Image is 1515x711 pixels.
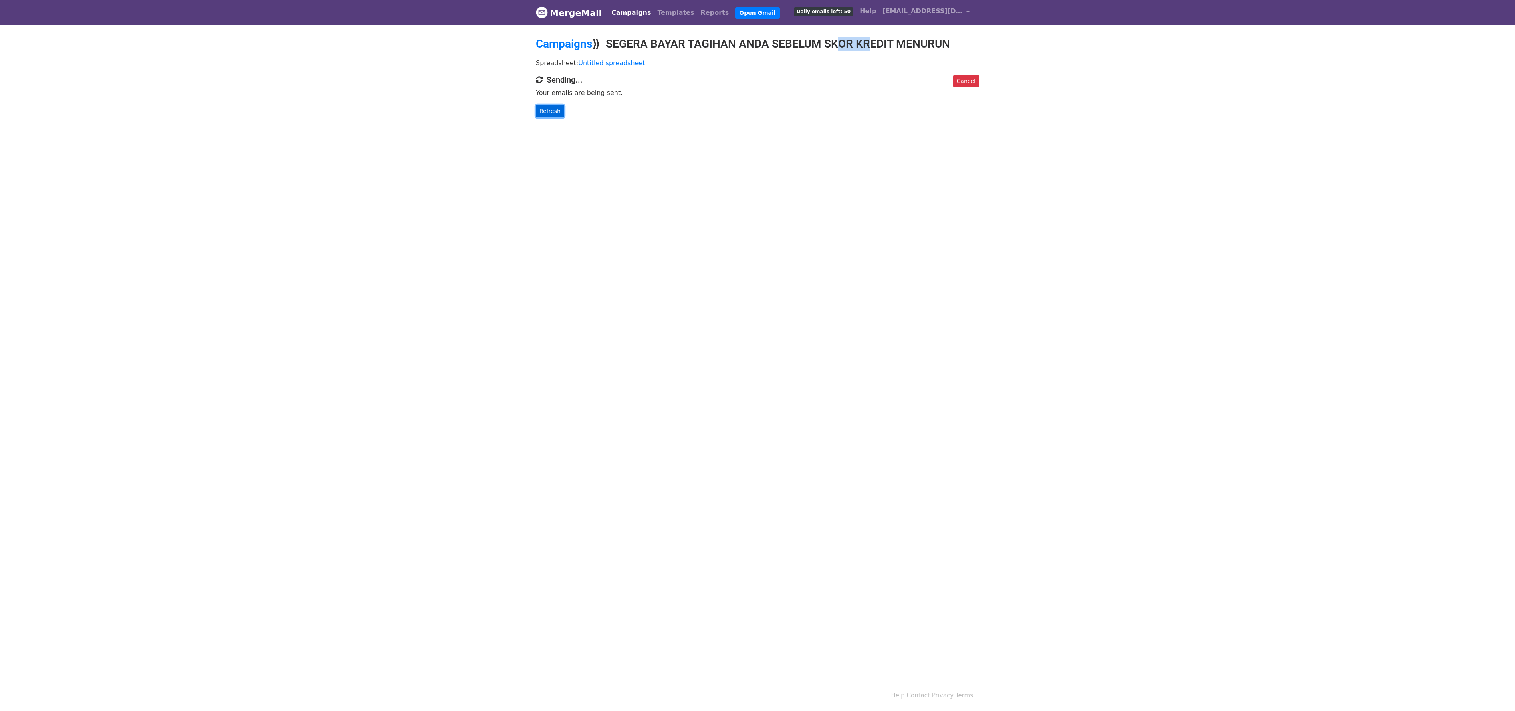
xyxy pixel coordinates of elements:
h2: ⟫ SEGERA BAYAR TAGIHAN ANDA SEBELUM SKOR KREDIT MENURUN [536,37,979,51]
iframe: Chat Widget [1475,673,1515,711]
span: Daily emails left: 50 [794,7,853,16]
a: Terms [956,692,973,699]
p: Spreadsheet: [536,59,979,67]
a: Templates [654,5,697,21]
img: MergeMail logo [536,6,548,18]
a: Help [891,692,905,699]
a: Campaigns [536,37,592,50]
a: Untitled spreadsheet [578,59,645,67]
a: Refresh [536,105,564,117]
a: [EMAIL_ADDRESS][DOMAIN_NAME] [879,3,973,22]
span: [EMAIL_ADDRESS][DOMAIN_NAME] [882,6,962,16]
a: Open Gmail [735,7,779,19]
a: Privacy [932,692,954,699]
a: MergeMail [536,4,602,21]
a: Contact [907,692,930,699]
a: Campaigns [608,5,654,21]
a: Help [857,3,879,19]
a: Cancel [953,75,979,87]
a: Daily emails left: 50 [791,3,857,19]
a: Reports [698,5,732,21]
p: Your emails are being sent. [536,89,979,97]
h4: Sending... [536,75,979,85]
